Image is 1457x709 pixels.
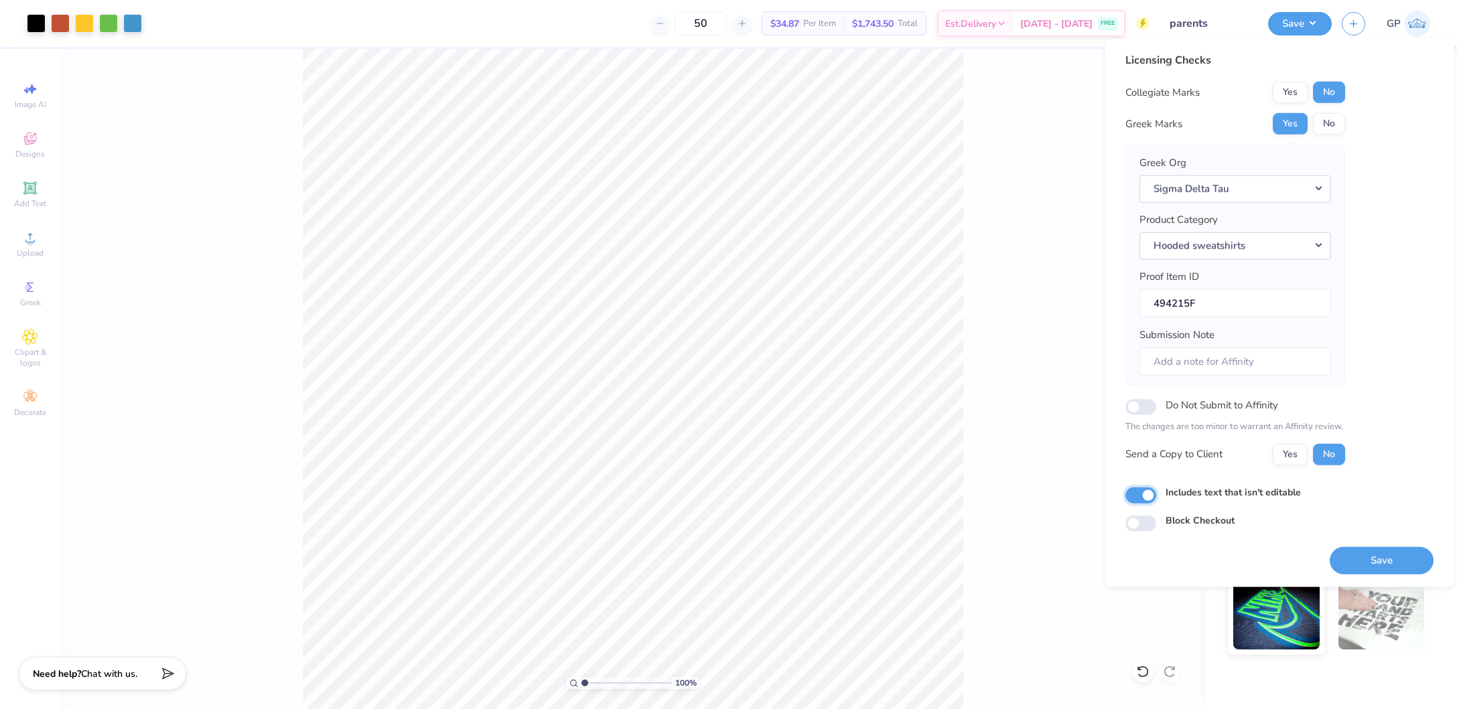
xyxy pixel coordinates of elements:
span: Total [898,17,918,31]
span: Per Item [803,17,836,31]
span: Upload [17,248,44,258]
input: Add a note for Affinity [1139,347,1331,376]
span: GP [1387,16,1401,31]
span: Add Text [14,198,46,209]
button: Save [1330,546,1434,574]
button: No [1313,443,1345,465]
span: [DATE] - [DATE] [1020,17,1093,31]
button: Yes [1273,443,1308,465]
button: Yes [1273,82,1308,103]
input: Untitled Design [1160,10,1258,37]
div: Collegiate Marks [1125,85,1200,100]
label: Proof Item ID [1139,269,1199,285]
span: Clipart & logos [7,347,54,368]
label: Product Category [1139,212,1218,228]
div: Send a Copy to Client [1125,447,1223,462]
label: Block Checkout [1166,514,1235,528]
input: – – [675,11,727,35]
label: Submission Note [1139,327,1215,343]
button: Save [1268,12,1332,35]
span: 100 % [675,677,697,689]
span: $1,743.50 [852,17,894,31]
span: Designs [15,149,45,159]
a: GP [1387,11,1430,37]
button: No [1313,82,1345,103]
strong: Need help? [33,667,81,680]
label: Includes text that isn't editable [1166,485,1301,499]
button: Yes [1273,113,1308,135]
label: Do Not Submit to Affinity [1166,396,1278,414]
span: Decorate [14,407,46,418]
button: Hooded sweatshirts [1139,232,1331,259]
label: Greek Org [1139,155,1186,171]
img: Glow in the Dark Ink [1233,582,1320,649]
span: $34.87 [770,17,799,31]
span: Greek [20,297,41,308]
span: Image AI [15,99,46,110]
span: Est. Delivery [945,17,996,31]
div: Licensing Checks [1125,52,1345,68]
span: Chat with us. [81,667,137,680]
img: Gene Padilla [1404,11,1430,37]
p: The changes are too minor to warrant an Affinity review. [1125,420,1345,434]
div: Greek Marks [1125,116,1182,132]
span: FREE [1101,19,1115,28]
button: No [1313,113,1345,135]
button: Sigma Delta Tau [1139,175,1331,202]
img: Water based Ink [1338,582,1425,649]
